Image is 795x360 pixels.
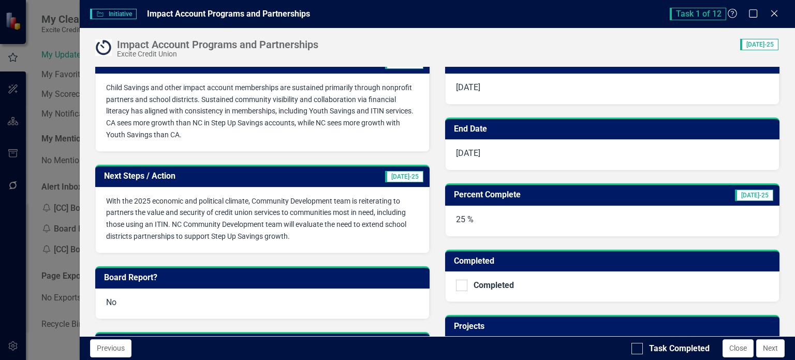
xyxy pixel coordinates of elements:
span: Child Savings and other impact account memberships are sustained primarily through nonprofit part... [106,83,414,139]
span: Impact Account Programs and Partnerships [147,9,310,19]
span: With the 2025 economic and political climate, Community Development team is reiterating to partne... [106,197,406,241]
span: Task 1 of 12 [670,8,726,20]
span: Initiative [90,9,137,19]
div: Impact Account Programs and Partnerships [117,39,318,50]
div: Excite Credit Union [117,50,318,58]
span: [DATE] [456,148,480,158]
div: Task Completed [649,343,710,355]
h3: Analysis [104,58,247,67]
button: Close [723,339,754,357]
button: Next [756,339,785,357]
h3: Completed [454,256,774,266]
h3: Projects [454,322,774,331]
div: 25 % [445,206,779,237]
h3: Board Report? [104,273,424,282]
h3: End Date [454,124,774,134]
h3: Start Date [454,58,774,67]
span: No [106,297,116,307]
span: [DATE]-25 [385,171,423,182]
button: Previous [90,339,131,357]
h3: Next Steps / Action [104,171,311,181]
h3: Percent Complete [454,190,656,199]
img: Ongoing [95,39,112,56]
span: [DATE]-25 [735,190,773,201]
span: [DATE] [456,82,480,92]
span: [DATE]-25 [740,39,778,50]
